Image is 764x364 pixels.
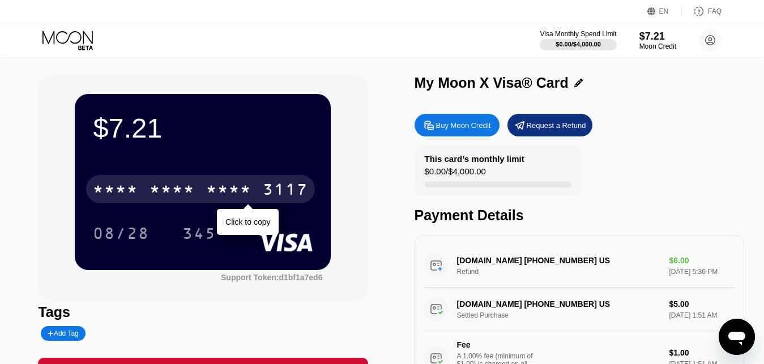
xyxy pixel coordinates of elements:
[174,219,225,247] div: 345
[639,31,676,42] div: $7.21
[221,273,322,282] div: Support Token:d1bf1a7ed6
[38,304,368,320] div: Tags
[457,340,536,349] div: Fee
[647,6,682,17] div: EN
[41,326,85,341] div: Add Tag
[221,273,322,282] div: Support Token: d1bf1a7ed6
[507,114,592,136] div: Request a Refund
[93,226,150,244] div: 08/28
[669,348,735,357] div: $1.00
[436,121,491,130] div: Buy Moon Credit
[263,182,308,200] div: 3117
[639,42,676,50] div: Moon Credit
[639,31,676,50] div: $7.21Moon Credit
[556,41,601,48] div: $0.00 / $4,000.00
[415,207,744,224] div: Payment Details
[48,329,78,337] div: Add Tag
[659,7,669,15] div: EN
[708,7,722,15] div: FAQ
[540,30,616,50] div: Visa Monthly Spend Limit$0.00/$4,000.00
[415,75,569,91] div: My Moon X Visa® Card
[425,154,524,164] div: This card’s monthly limit
[719,319,755,355] iframe: Button to launch messaging window
[225,217,270,226] div: Click to copy
[425,166,486,182] div: $0.00 / $4,000.00
[527,121,586,130] div: Request a Refund
[93,112,313,144] div: $7.21
[182,226,216,244] div: 345
[415,114,500,136] div: Buy Moon Credit
[540,30,616,38] div: Visa Monthly Spend Limit
[682,6,722,17] div: FAQ
[84,219,158,247] div: 08/28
